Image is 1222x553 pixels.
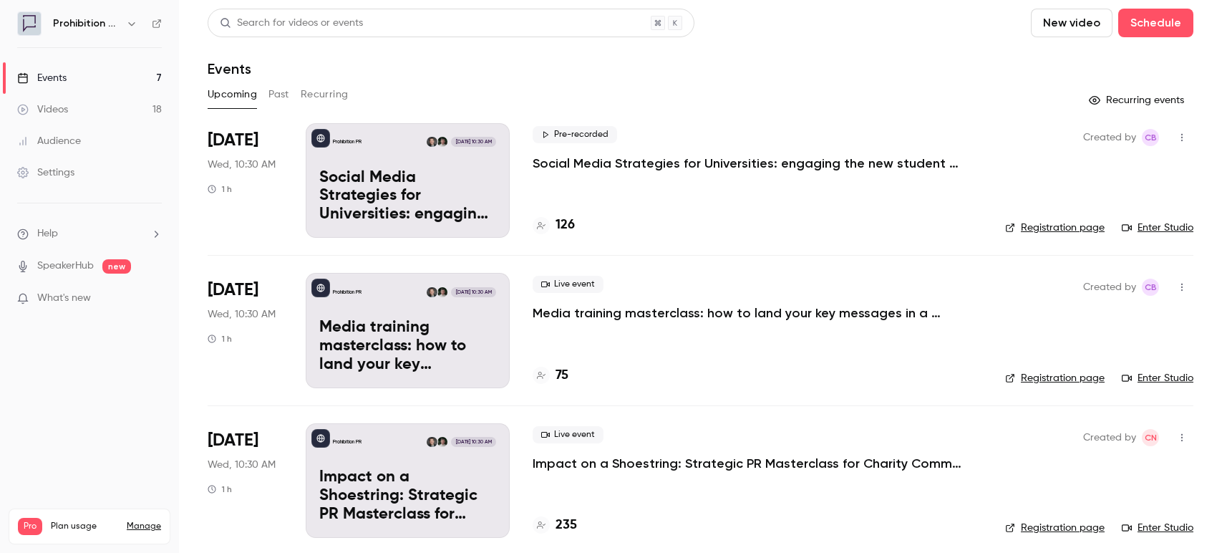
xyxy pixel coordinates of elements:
span: [DATE] [208,429,258,452]
div: Events [17,71,67,85]
span: Live event [533,426,603,443]
span: Created by [1083,279,1136,296]
a: Manage [127,521,161,532]
button: New video [1031,9,1112,37]
h4: 235 [556,516,577,535]
a: 126 [533,216,575,235]
div: Oct 8 Wed, 10:30 AM (Europe/London) [208,273,283,388]
img: Chris Norton [427,137,437,147]
h1: Events [208,60,251,77]
button: Recurring events [1082,89,1193,112]
h4: 126 [556,216,575,235]
img: Chris Norton [427,437,437,447]
a: 235 [533,516,577,535]
span: [DATE] [208,279,258,302]
a: 75 [533,366,568,385]
img: Will Ockenden [437,137,447,147]
a: Media training masterclass: how to land your key messages in a digital-first worldProhibition PRW... [306,273,510,388]
p: Prohibition PR [333,438,362,446]
span: [DATE] [208,129,258,152]
span: Plan usage [51,521,118,532]
div: 1 h [208,333,232,345]
button: Past [268,83,289,106]
span: [DATE] 10:30 AM [451,287,495,297]
p: Social Media Strategies for Universities: engaging the new student cohort [319,169,496,224]
span: Claire Beaumont [1142,279,1159,296]
img: Will Ockenden [437,287,447,297]
a: Enter Studio [1122,371,1193,385]
a: Social Media Strategies for Universities: engaging the new student cohortProhibition PRWill Ocken... [306,123,510,238]
img: Prohibition PR [18,12,41,35]
span: CB [1145,279,1157,296]
span: Claire Beaumont [1142,129,1159,146]
li: help-dropdown-opener [17,226,162,241]
a: Registration page [1005,221,1105,235]
a: SpeakerHub [37,259,94,274]
span: [DATE] 10:30 AM [451,137,495,147]
img: Will Ockenden [437,437,447,447]
span: Wed, 10:30 AM [208,158,276,172]
span: [DATE] 10:30 AM [451,437,495,447]
button: Upcoming [208,83,257,106]
div: Sep 24 Wed, 10:30 AM (Europe/London) [208,123,283,238]
span: Wed, 10:30 AM [208,458,276,472]
button: Schedule [1118,9,1193,37]
div: Settings [17,165,74,180]
img: Chris Norton [427,287,437,297]
span: CN [1145,429,1157,446]
p: Prohibition PR [333,138,362,145]
a: Registration page [1005,371,1105,385]
a: Impact on a Shoestring: Strategic PR Masterclass for Charity Comms Teams [533,455,962,472]
span: Chris Norton [1142,429,1159,446]
h4: 75 [556,366,568,385]
div: Videos [17,102,68,117]
span: Live event [533,276,603,293]
span: Pro [18,518,42,535]
p: Prohibition PR [333,289,362,296]
span: What's new [37,291,91,306]
a: Enter Studio [1122,221,1193,235]
div: Oct 15 Wed, 10:30 AM (Europe/London) [208,423,283,538]
span: Pre-recorded [533,126,617,143]
span: Created by [1083,129,1136,146]
span: Wed, 10:30 AM [208,307,276,322]
a: Social Media Strategies for Universities: engaging the new student cohort [533,155,962,172]
h6: Prohibition PR [53,16,120,31]
p: Impact on a Shoestring: Strategic PR Masterclass for Charity Comms Teams [319,468,496,524]
div: 1 h [208,484,232,495]
div: 1 h [208,183,232,195]
span: Created by [1083,429,1136,446]
div: Search for videos or events [220,16,363,31]
a: Enter Studio [1122,521,1193,535]
a: Registration page [1005,521,1105,535]
div: Audience [17,134,81,148]
span: Help [37,226,58,241]
button: Recurring [301,83,349,106]
a: Media training masterclass: how to land your key messages in a digital-first world [533,304,962,322]
p: Media training masterclass: how to land your key messages in a digital-first world [319,319,496,374]
span: CB [1145,129,1157,146]
span: new [102,259,131,274]
a: Impact on a Shoestring: Strategic PR Masterclass for Charity Comms TeamsProhibition PRWill Ockend... [306,423,510,538]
